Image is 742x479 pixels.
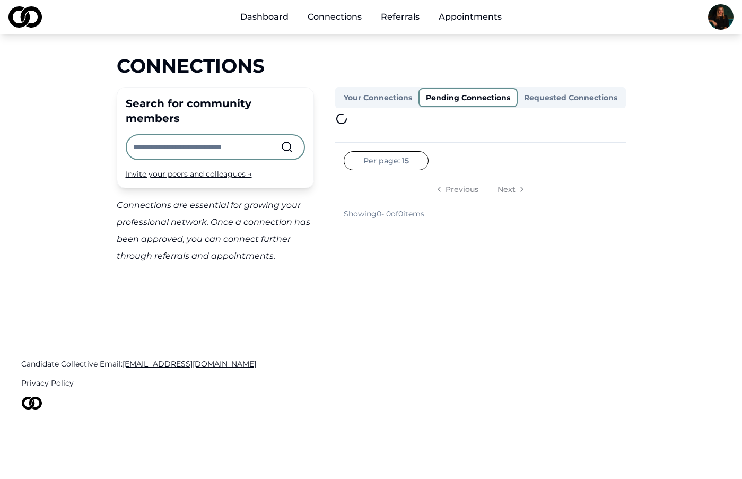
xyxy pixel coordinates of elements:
[8,6,42,28] img: logo
[430,6,510,28] a: Appointments
[117,197,314,265] div: Connections are essential for growing your professional network. Once a connection has been appro...
[344,151,429,170] button: Per page:15
[123,359,256,369] span: [EMAIL_ADDRESS][DOMAIN_NAME]
[21,378,721,388] a: Privacy Policy
[337,89,418,106] button: Your Connections
[402,155,409,166] span: 15
[232,6,510,28] nav: Main
[126,96,305,126] div: Search for community members
[518,89,624,106] button: Requested Connections
[126,169,305,179] div: Invite your peers and colleagues →
[21,359,721,369] a: Candidate Collective Email:[EMAIL_ADDRESS][DOMAIN_NAME]
[299,6,370,28] a: Connections
[418,88,518,107] button: Pending Connections
[21,397,42,410] img: logo
[372,6,428,28] a: Referrals
[344,179,617,200] nav: pagination
[708,4,734,30] img: c428395b-9587-4343-8118-e82d7cf4715d-1725764975466-profile_picture.jpg
[117,55,626,76] div: Connections
[232,6,297,28] a: Dashboard
[344,208,424,219] div: Showing 0 - 0 of 0 items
